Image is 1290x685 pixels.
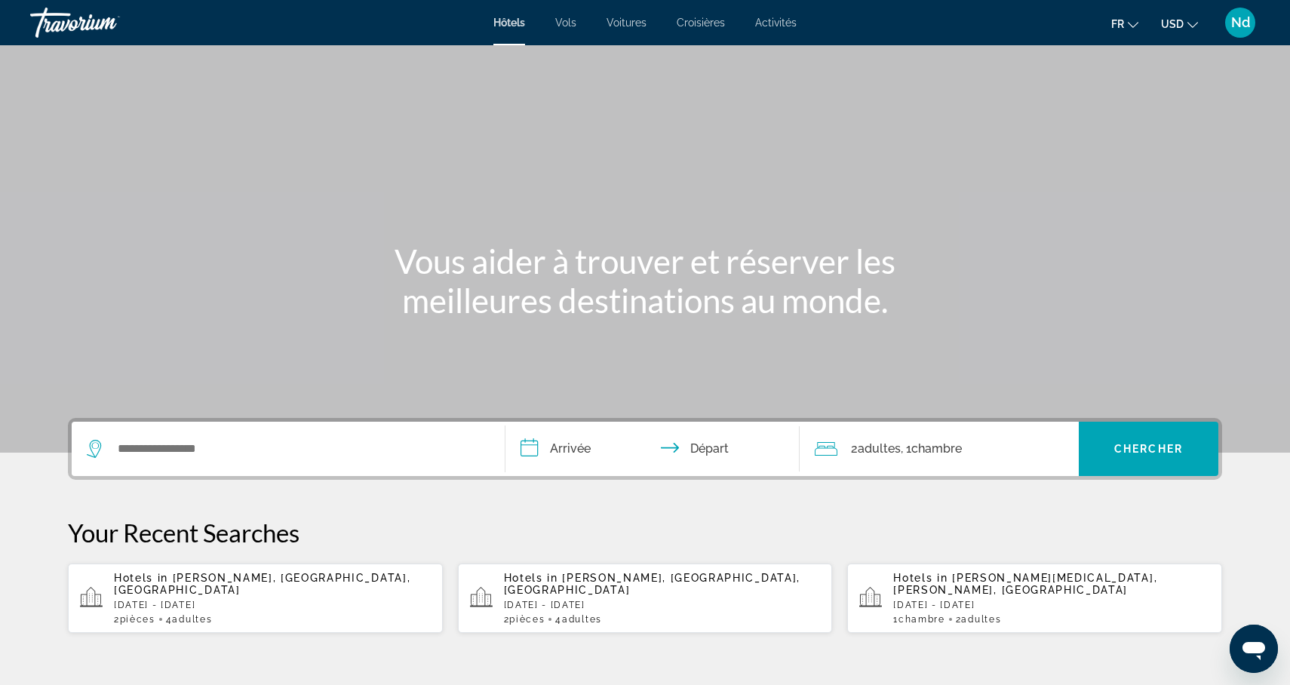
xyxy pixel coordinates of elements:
[120,614,155,625] span: pièces
[504,572,558,584] span: Hotels in
[68,518,1222,548] p: Your Recent Searches
[956,614,1001,625] span: 2
[1111,13,1138,35] button: Change language
[1161,13,1198,35] button: Change currency
[677,17,725,29] a: Croisières
[509,614,545,625] span: pièces
[166,614,212,625] span: 4
[362,241,928,320] h1: Vous aider à trouver et réserver les meilleures destinations au monde.
[172,614,212,625] span: Adultes
[893,614,944,625] span: 1
[800,422,1079,476] button: Travelers: 2 adults, 0 children
[505,422,800,476] button: Check in and out dates
[755,17,797,29] a: Activités
[30,3,181,42] a: Travorium
[898,614,945,625] span: Chambre
[607,17,647,29] a: Voitures
[555,614,601,625] span: 4
[1114,443,1183,455] span: Chercher
[114,572,168,584] span: Hotels in
[504,572,800,596] span: [PERSON_NAME], [GEOGRAPHIC_DATA], [GEOGRAPHIC_DATA]
[858,441,901,456] span: Adultes
[72,422,1218,476] div: Search widget
[114,614,155,625] span: 2
[893,600,1210,610] p: [DATE] - [DATE]
[911,441,962,456] span: Chambre
[847,563,1222,634] button: Hotels in [PERSON_NAME][MEDICAL_DATA], [PERSON_NAME], [GEOGRAPHIC_DATA][DATE] - [DATE]1Chambre2Ad...
[893,572,1157,596] span: [PERSON_NAME][MEDICAL_DATA], [PERSON_NAME], [GEOGRAPHIC_DATA]
[893,572,948,584] span: Hotels in
[1079,422,1218,476] button: Chercher
[1221,7,1260,38] button: User Menu
[504,600,821,610] p: [DATE] - [DATE]
[68,563,443,634] button: Hotels in [PERSON_NAME], [GEOGRAPHIC_DATA], [GEOGRAPHIC_DATA][DATE] - [DATE]2pièces4Adultes
[1230,625,1278,673] iframe: Bouton de lancement de la fenêtre de messagerie
[504,614,545,625] span: 2
[493,17,525,29] a: Hôtels
[851,438,901,459] span: 2
[1161,18,1184,30] span: USD
[562,614,602,625] span: Adultes
[1231,15,1250,30] span: Nd
[458,563,833,634] button: Hotels in [PERSON_NAME], [GEOGRAPHIC_DATA], [GEOGRAPHIC_DATA][DATE] - [DATE]2pièces4Adultes
[114,600,431,610] p: [DATE] - [DATE]
[114,572,410,596] span: [PERSON_NAME], [GEOGRAPHIC_DATA], [GEOGRAPHIC_DATA]
[555,17,576,29] a: Vols
[901,438,962,459] span: , 1
[1111,18,1124,30] span: fr
[961,614,1001,625] span: Adultes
